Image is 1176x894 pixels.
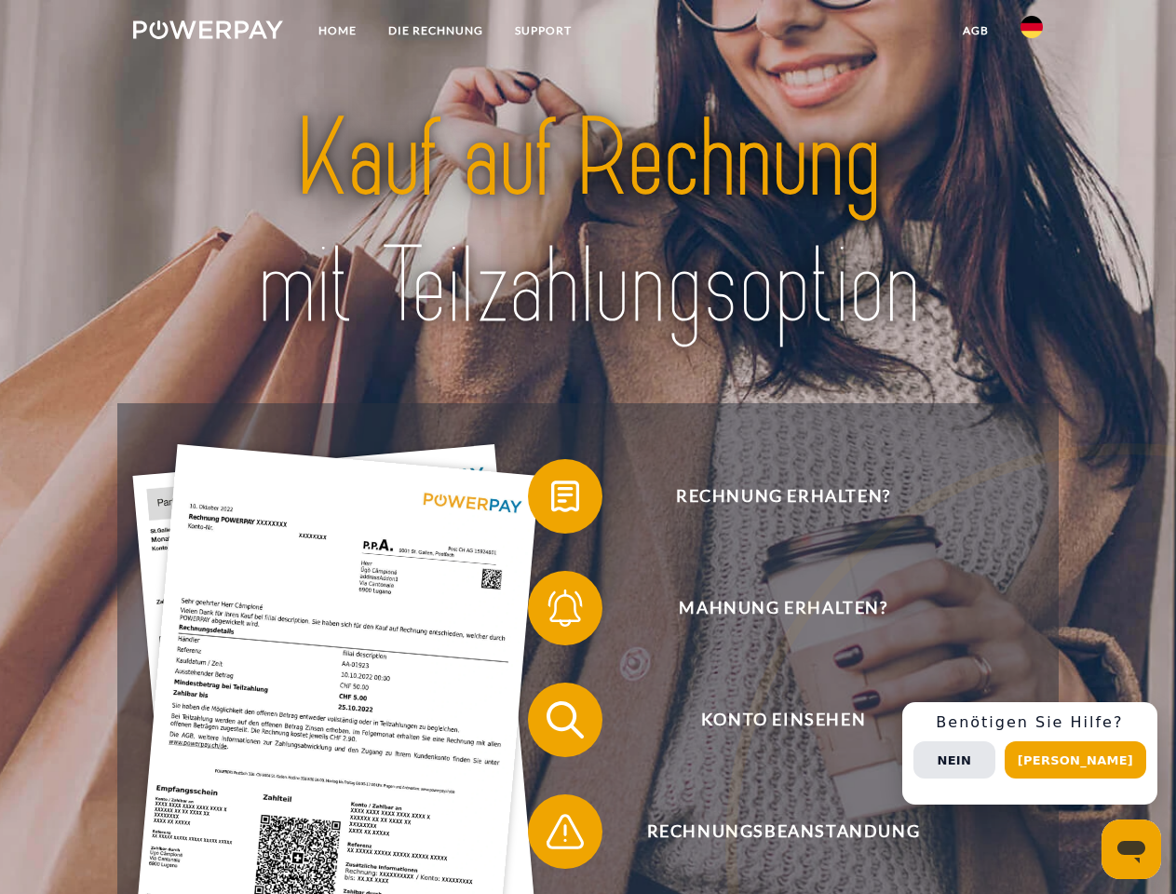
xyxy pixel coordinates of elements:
button: Rechnungsbeanstandung [528,794,1012,869]
a: agb [947,14,1005,47]
button: Rechnung erhalten? [528,459,1012,534]
div: Schnellhilfe [902,702,1157,805]
a: SUPPORT [499,14,588,47]
img: qb_search.svg [542,697,588,743]
h3: Benötigen Sie Hilfe? [913,713,1146,732]
img: qb_warning.svg [542,808,588,855]
button: Nein [913,741,995,779]
span: Konto einsehen [555,683,1011,757]
button: Mahnung erhalten? [528,571,1012,645]
iframe: Schaltfläche zum Öffnen des Messaging-Fensters [1102,819,1161,879]
button: [PERSON_NAME] [1005,741,1146,779]
a: DIE RECHNUNG [372,14,499,47]
span: Mahnung erhalten? [555,571,1011,645]
a: Home [303,14,372,47]
span: Rechnung erhalten? [555,459,1011,534]
button: Konto einsehen [528,683,1012,757]
img: logo-powerpay-white.svg [133,20,283,39]
img: qb_bell.svg [542,585,588,631]
img: de [1021,16,1043,38]
img: title-powerpay_de.svg [178,89,998,357]
img: qb_bill.svg [542,473,588,520]
span: Rechnungsbeanstandung [555,794,1011,869]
